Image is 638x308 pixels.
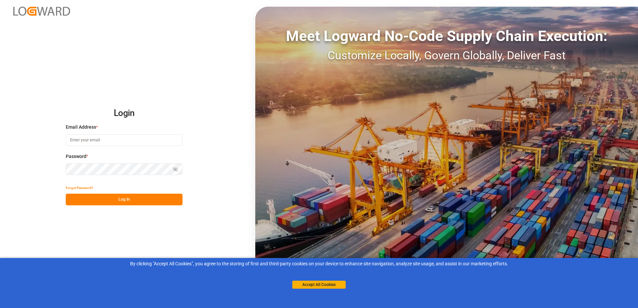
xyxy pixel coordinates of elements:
h2: Login [66,103,183,124]
button: Forgot Password? [66,182,93,194]
button: Log In [66,194,183,205]
div: By clicking "Accept All Cookies”, you agree to the storing of first and third-party cookies on yo... [5,260,633,267]
div: Meet Logward No-Code Supply Chain Execution: [255,25,638,47]
input: Enter your email [66,134,183,146]
img: Logward_new_orange.png [13,7,70,16]
div: Customize Locally, Govern Globally, Deliver Fast [255,47,638,64]
span: Password [66,153,86,160]
button: Accept All Cookies [292,281,346,289]
span: Email Address [66,124,96,131]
